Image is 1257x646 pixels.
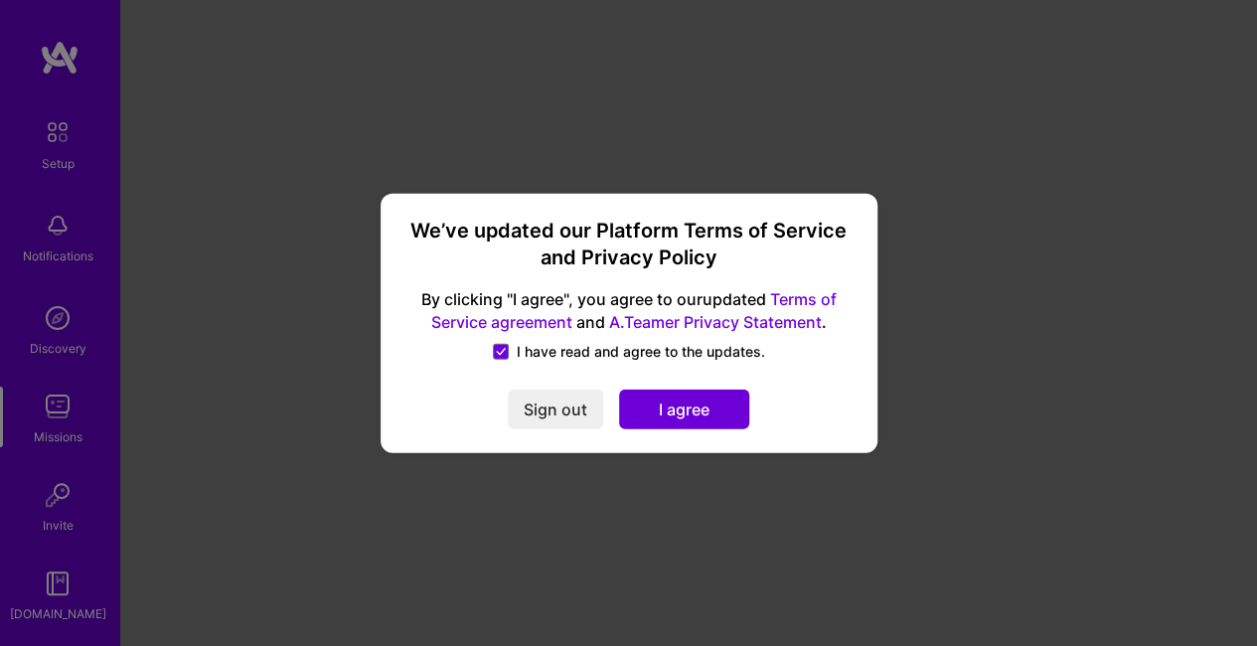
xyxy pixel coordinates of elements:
[431,289,837,332] a: Terms of Service agreement
[619,389,749,428] button: I agree
[404,288,854,334] span: By clicking "I agree", you agree to our updated and .
[404,218,854,272] h3: We’ve updated our Platform Terms of Service and Privacy Policy
[517,341,765,361] span: I have read and agree to the updates.
[609,311,822,331] a: A.Teamer Privacy Statement
[508,389,603,428] button: Sign out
